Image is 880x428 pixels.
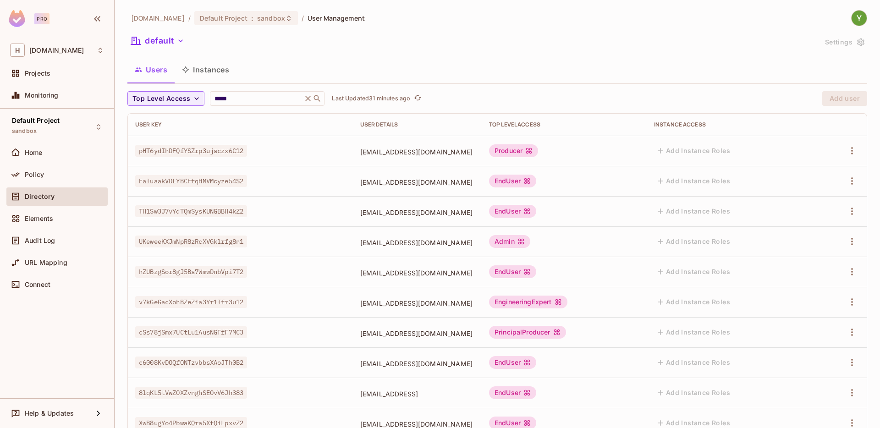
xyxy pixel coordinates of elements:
span: [EMAIL_ADDRESS][DOMAIN_NAME] [360,238,474,247]
span: c6008KvDOQfONTzvbbsXAoJTh0B2 [135,357,247,368]
span: Top Level Access [132,93,190,104]
span: Default Project [200,14,247,22]
span: refresh [414,94,422,103]
button: Add Instance Roles [654,143,734,158]
li: / [302,14,304,22]
img: Yuval Fadlon [852,11,867,26]
span: FaIuaakVDLYBCFtqHMVMcyze54S2 [135,175,247,187]
button: Add Instance Roles [654,174,734,188]
span: Workspace: honeycombinsurance.com [29,47,84,54]
button: Add Instance Roles [654,355,734,370]
div: EndUser [489,175,536,187]
button: Add Instance Roles [654,204,734,219]
button: Add Instance Roles [654,385,734,400]
div: EngineeringExpert [489,296,567,308]
button: Add Instance Roles [654,325,734,340]
span: [EMAIL_ADDRESS][DOMAIN_NAME] [360,208,474,217]
span: sandbox [12,127,37,135]
button: Add Instance Roles [654,295,734,309]
span: Projects [25,70,50,77]
button: default [127,33,188,48]
span: Default Project [12,117,60,124]
span: Policy [25,171,44,178]
button: Top Level Access [127,91,204,106]
span: [EMAIL_ADDRESS][DOMAIN_NAME] [360,299,474,307]
span: hZUBzgSor8gJ5Bs7WmwDnbVpi7T2 [135,266,247,278]
span: [EMAIL_ADDRESS] [360,390,474,398]
span: pHT6ydIhDFQfYSZrp3ujsczx6C12 [135,145,247,157]
button: Add Instance Roles [654,264,734,279]
div: Admin [489,235,530,248]
div: Top Level Access [489,121,639,128]
span: cSs78jSmx7UCtLu1AusNGFfF7MC3 [135,326,247,338]
span: sandbox [257,14,285,22]
img: SReyMgAAAABJRU5ErkJggg== [9,10,25,27]
span: Monitoring [25,92,59,99]
li: / [188,14,191,22]
button: Users [127,58,175,81]
div: EndUser [489,265,536,278]
button: Add Instance Roles [654,234,734,249]
div: PrincipalProducer [489,326,566,339]
span: v7kGeGacXohBZeZia3Yr1Ifr3u12 [135,296,247,308]
p: Last Updated 31 minutes ago [332,95,410,102]
span: Directory [25,193,55,200]
button: Settings [821,35,867,49]
div: EndUser [489,386,536,399]
span: TH1Sw3J7vYdTQmSysKUNGBBH4kZ2 [135,205,247,217]
span: the active workspace [131,14,185,22]
div: EndUser [489,356,536,369]
div: User Key [135,121,346,128]
span: 8lqKL5tVwZOXZvnghSEOvV6Jh383 [135,387,247,399]
button: refresh [412,93,423,104]
span: Connect [25,281,50,288]
span: Home [25,149,43,156]
span: Elements [25,215,53,222]
span: Help & Updates [25,410,74,417]
div: Instance Access [654,121,807,128]
button: Instances [175,58,236,81]
span: [EMAIL_ADDRESS][DOMAIN_NAME] [360,359,474,368]
div: User Details [360,121,474,128]
span: : [251,15,254,22]
span: [EMAIL_ADDRESS][DOMAIN_NAME] [360,329,474,338]
span: Audit Log [25,237,55,244]
span: URL Mapping [25,259,67,266]
button: Add user [822,91,867,106]
span: User Management [308,14,365,22]
span: [EMAIL_ADDRESS][DOMAIN_NAME] [360,148,474,156]
span: [EMAIL_ADDRESS][DOMAIN_NAME] [360,269,474,277]
div: EndUser [489,205,536,218]
span: H [10,44,25,57]
span: Click to refresh data [410,93,423,104]
div: Producer [489,144,538,157]
span: UKeweeKXJmNpR8zRcXVGklrfg8n1 [135,236,247,247]
span: [EMAIL_ADDRESS][DOMAIN_NAME] [360,178,474,187]
div: Pro [34,13,49,24]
